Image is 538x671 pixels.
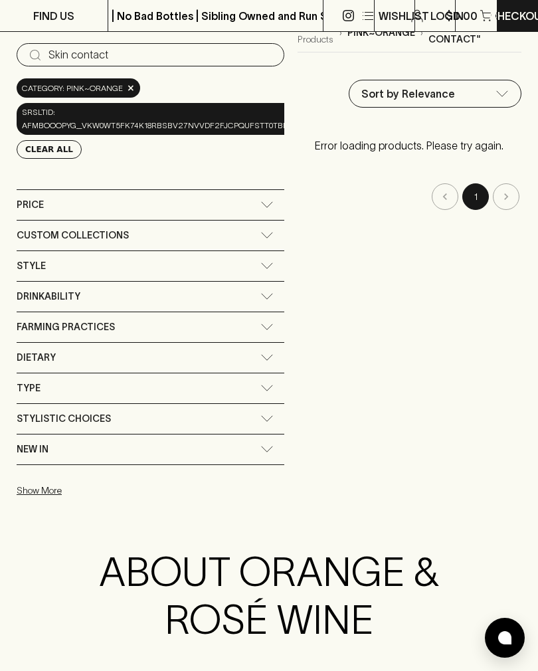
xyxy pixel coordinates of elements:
span: Price [17,197,44,213]
p: FIND US [33,8,74,24]
div: Dietary [17,343,284,373]
a: All Products [298,19,334,47]
p: Login [430,8,464,24]
p: Error loading products. Please try again. [298,124,521,167]
div: Custom Collections [17,221,284,250]
div: New In [17,434,284,464]
div: Stylistic Choices [17,404,284,434]
img: bubble-icon [498,631,511,644]
span: srsltid: AfmBOooPyg_VKW0wT5Fk74K18rBSbv27nVvDf2fJCpQufStt0tBpOxDH [22,106,308,132]
span: Dietary [17,349,56,366]
span: Category: pink~orange [22,82,123,95]
div: Price [17,190,284,220]
span: Custom Collections [17,227,129,244]
span: Farming Practices [17,319,115,335]
div: Farming Practices [17,312,284,342]
span: × [127,81,135,95]
div: Drinkability [17,282,284,312]
button: Clear All [17,140,82,159]
span: New In [17,441,48,458]
p: › [339,26,342,40]
div: Sort by Relevance [349,80,521,107]
span: Drinkability [17,288,80,305]
p: pink~orange [347,26,415,40]
p: $0.00 [446,8,478,24]
div: Style [17,251,284,281]
p: Search: "Skin contact" [428,19,521,47]
input: Try “Pinot noir” [48,45,274,66]
span: Type [17,380,41,397]
span: Stylistic Choices [17,411,111,427]
span: Style [17,258,46,274]
div: Type [17,373,284,403]
p: › [420,26,423,40]
h2: ABOUT ORANGE & ROSÉ WINE [81,548,458,644]
button: page 1 [462,183,489,210]
nav: pagination navigation [298,183,521,210]
p: Wishlist [379,8,429,24]
p: Sort by Relevance [361,86,455,102]
button: Show More [17,477,191,504]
